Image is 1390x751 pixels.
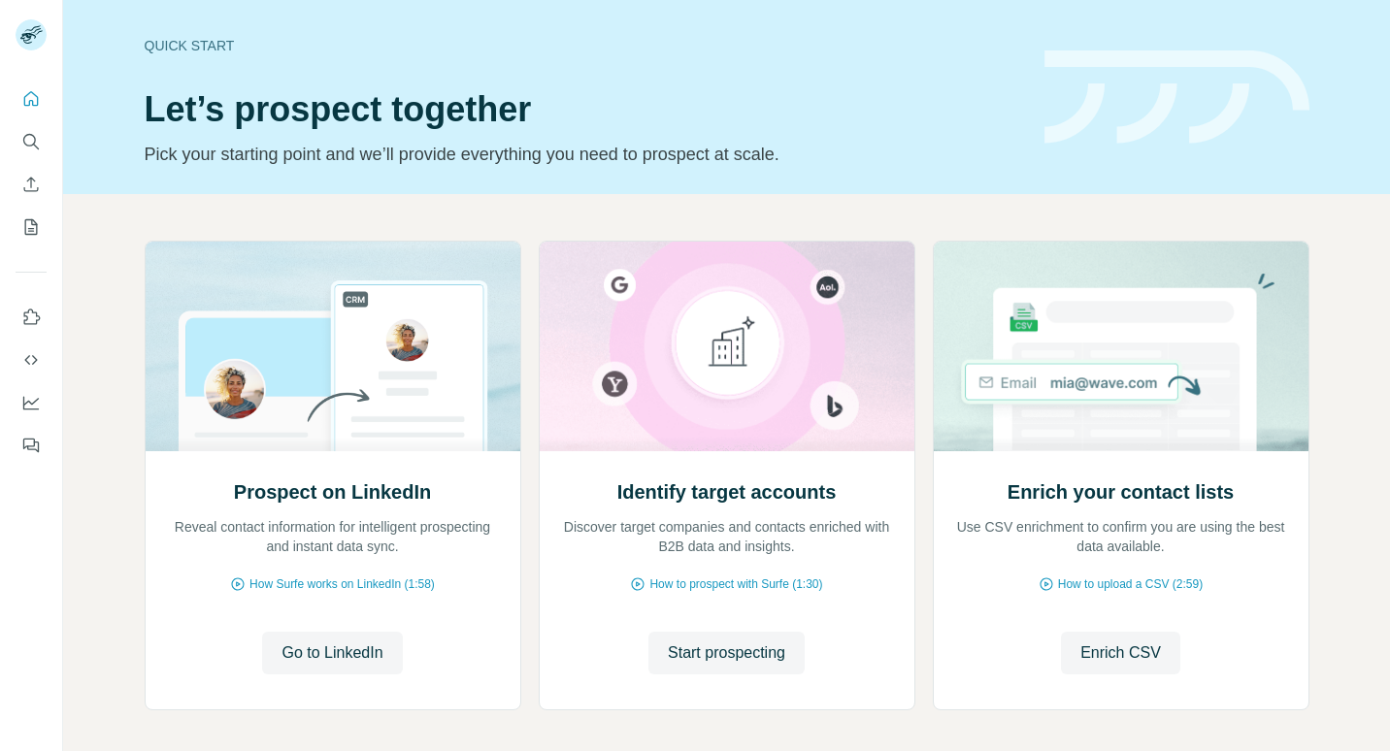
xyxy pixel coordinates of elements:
span: Start prospecting [668,641,785,665]
button: Quick start [16,82,47,116]
h1: Let’s prospect together [145,90,1021,129]
button: Start prospecting [648,632,805,674]
span: Enrich CSV [1080,641,1161,665]
p: Discover target companies and contacts enriched with B2B data and insights. [559,517,895,556]
button: My lists [16,210,47,245]
img: banner [1044,50,1309,145]
span: How Surfe works on LinkedIn (1:58) [249,575,435,593]
span: How to prospect with Surfe (1:30) [649,575,822,593]
button: Use Surfe on LinkedIn [16,300,47,335]
span: Go to LinkedIn [281,641,382,665]
button: Use Surfe API [16,343,47,377]
span: How to upload a CSV (2:59) [1058,575,1203,593]
button: Dashboard [16,385,47,420]
button: Enrich CSV [16,167,47,202]
p: Use CSV enrichment to confirm you are using the best data available. [953,517,1289,556]
h2: Enrich your contact lists [1008,478,1234,506]
button: Enrich CSV [1061,632,1180,674]
h2: Prospect on LinkedIn [234,478,431,506]
img: Enrich your contact lists [933,242,1309,451]
h2: Identify target accounts [617,478,837,506]
button: Search [16,124,47,159]
button: Feedback [16,428,47,463]
div: Quick start [145,36,1021,55]
button: Go to LinkedIn [262,632,402,674]
p: Reveal contact information for intelligent prospecting and instant data sync. [165,517,501,556]
img: Prospect on LinkedIn [145,242,521,451]
p: Pick your starting point and we’ll provide everything you need to prospect at scale. [145,141,1021,168]
img: Identify target accounts [539,242,915,451]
